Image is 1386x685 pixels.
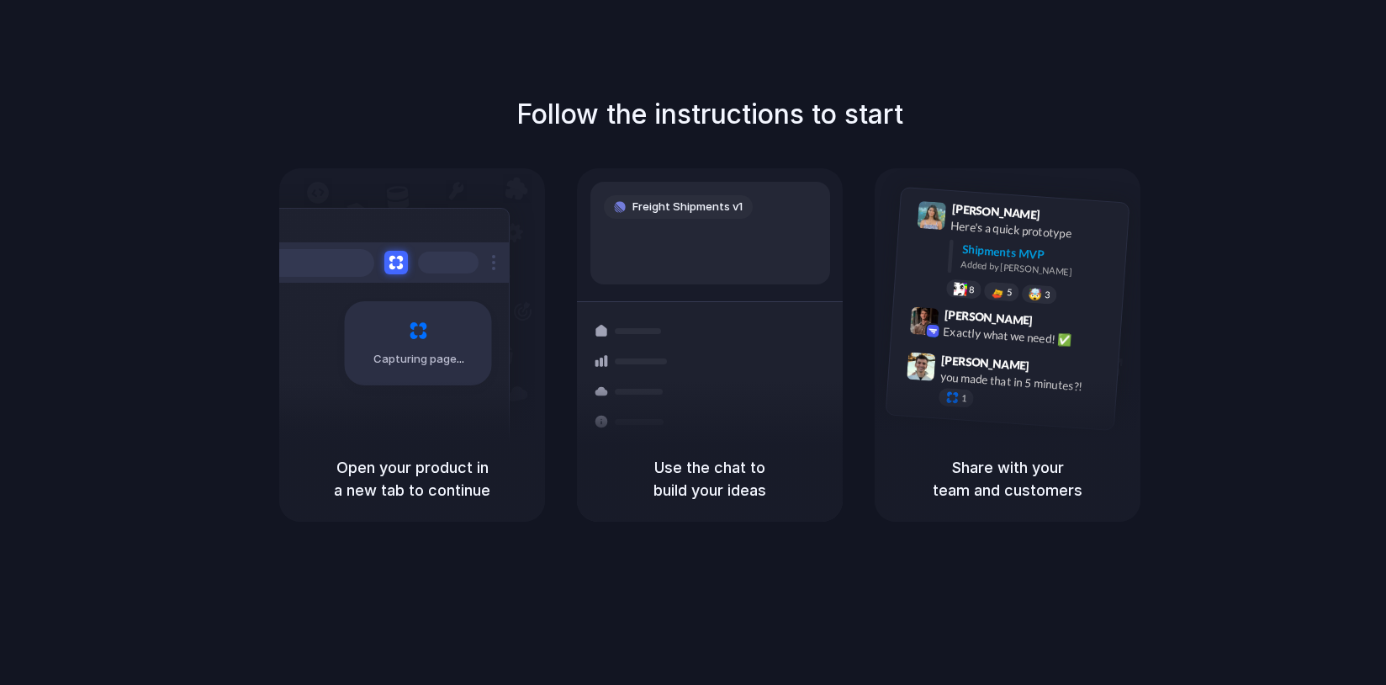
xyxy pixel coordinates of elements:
[1034,358,1069,379] span: 9:47 AM
[597,456,823,502] h5: Use the chat to build your ideas
[1038,314,1072,334] span: 9:42 AM
[941,351,1030,375] span: [PERSON_NAME]
[1045,290,1050,300] span: 3
[632,199,743,215] span: Freight Shipments v1
[969,285,975,295] span: 8
[1029,288,1043,300] div: 🤯
[1045,208,1080,228] span: 9:41 AM
[299,456,525,502] h5: Open your product in a new tab to continue
[943,323,1111,352] div: Exactly what we need! ✅
[960,258,1115,282] div: Added by [PERSON_NAME]
[895,456,1120,502] h5: Share with your team and customers
[944,305,1033,330] span: [PERSON_NAME]
[1007,288,1013,297] span: 5
[961,241,1117,268] div: Shipments MVP
[950,217,1119,246] div: Here's a quick prototype
[939,369,1108,397] div: you made that in 5 minutes?!
[516,94,903,135] h1: Follow the instructions to start
[373,351,467,368] span: Capturing page
[961,394,967,403] span: 1
[951,199,1040,224] span: [PERSON_NAME]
